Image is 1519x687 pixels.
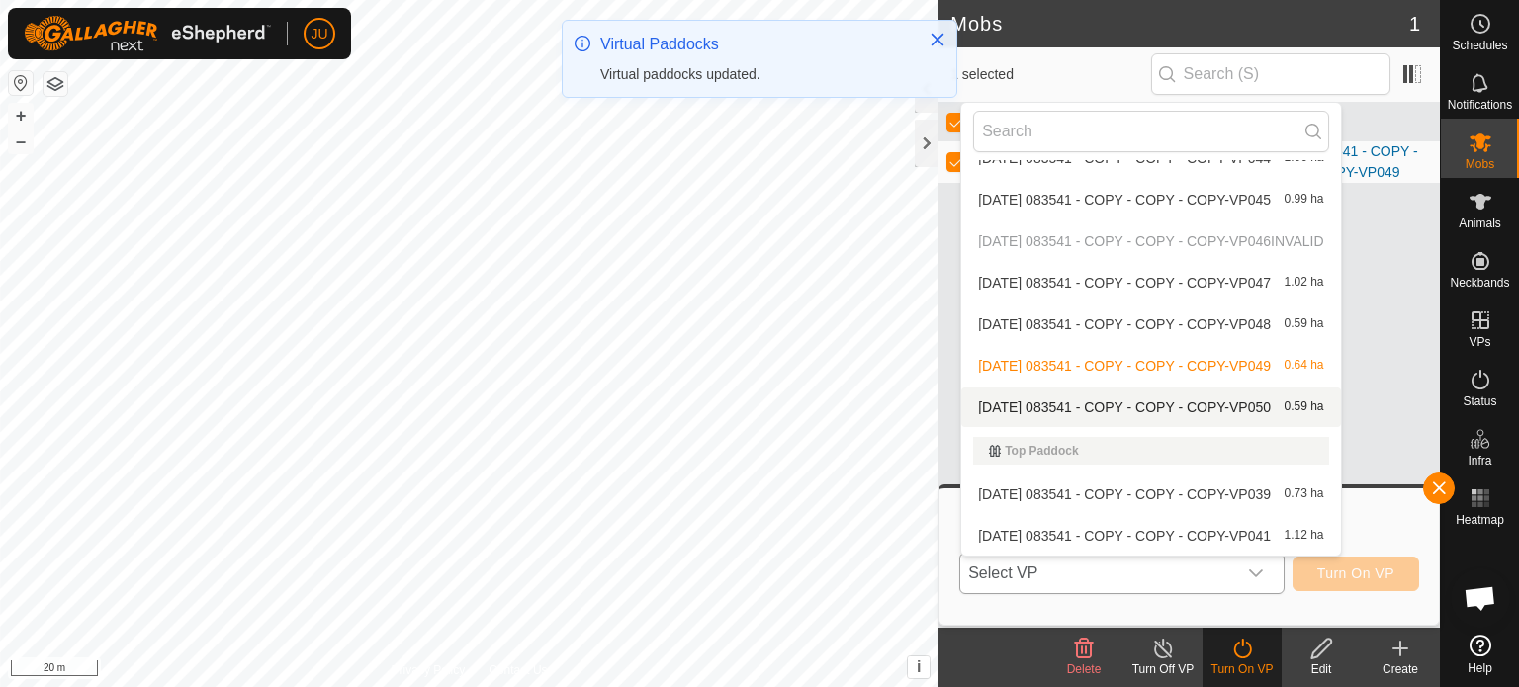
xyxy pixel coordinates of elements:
span: Mobs [1466,158,1494,170]
a: Privacy Policy [392,661,466,679]
div: Turn Off VP [1123,660,1203,678]
div: Virtual Paddocks [600,33,909,56]
span: [DATE] 083541 - COPY - COPY - COPY-VP039 [978,487,1271,501]
button: i [908,656,930,678]
span: Heatmap [1456,514,1504,526]
th: VP [1257,103,1440,141]
a: Contact Us [489,661,547,679]
a: [DATE] 083541 - COPY - COPY - COPY-VP049 [1265,143,1418,180]
span: Turn On VP [1317,565,1394,581]
span: 0.99 ha [1284,193,1323,207]
a: Help [1441,627,1519,682]
div: Turn On VP [1203,660,1282,678]
span: VPs [1469,336,1490,348]
div: Open chat [1451,568,1510,628]
input: Search (S) [1151,53,1390,95]
span: Animals [1459,217,1501,229]
span: [DATE] 083541 - COPY - COPY - COPY-VP050 [978,400,1271,414]
h2: Mobs [950,12,1409,36]
li: 2025-08-12 083541 - COPY - COPY - COPY-VP048 [961,304,1340,344]
div: Top Paddock [989,445,1312,457]
button: Turn On VP [1293,557,1419,591]
span: Neckbands [1450,277,1509,289]
span: Status [1463,395,1496,407]
div: dropdown trigger [1236,554,1276,593]
button: Map Layers [44,72,67,96]
span: 0.64 ha [1284,359,1323,373]
button: Reset Map [9,71,33,95]
span: Delete [1067,662,1102,676]
button: Close [924,26,951,53]
input: Search [973,111,1328,152]
span: [DATE] 083541 - COPY - COPY - COPY-VP049 [978,359,1271,373]
li: 2025-08-12 083541 - COPY - COPY - COPY-VP050 [961,387,1340,427]
span: Select VP [960,554,1236,593]
span: Schedules [1452,40,1507,51]
span: 0.59 ha [1284,400,1323,414]
li: 2025-08-12 083541 - COPY - COPY - COPY-VP047 [961,263,1340,302]
span: 1 selected [950,64,1150,85]
li: 2025-08-12 083541 - COPY - COPY - COPY-VP041 [961,516,1340,556]
span: Help [1468,662,1492,674]
div: Create [1361,660,1440,678]
img: Gallagher Logo [24,16,271,51]
span: JU [311,24,327,44]
li: 2025-08-12 083541 - COPY - COPY - COPY-VP049 [961,346,1340,386]
button: – [9,129,33,153]
span: 1.02 ha [1284,276,1323,290]
span: [DATE] 083541 - COPY - COPY - COPY-VP048 [978,317,1271,331]
div: Edit [1282,660,1361,678]
span: i [917,658,921,675]
span: [DATE] 083541 - COPY - COPY - COPY-VP041 [978,529,1271,543]
span: 1 [1409,9,1420,39]
li: 2025-08-12 083541 - COPY - COPY - COPY-VP039 [961,474,1340,514]
div: Virtual paddocks updated. [600,64,909,85]
li: 2025-08-12 083541 - COPY - COPY - COPY-VP045 [961,180,1340,219]
span: [DATE] 083541 - COPY - COPY - COPY-VP047 [978,276,1271,290]
span: 0.59 ha [1284,317,1323,331]
span: Infra [1468,455,1491,467]
span: Notifications [1448,99,1512,111]
button: + [9,104,33,128]
span: [DATE] 083541 - COPY - COPY - COPY-VP045 [978,193,1271,207]
span: 1.12 ha [1284,529,1323,543]
span: 0.73 ha [1284,487,1323,501]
